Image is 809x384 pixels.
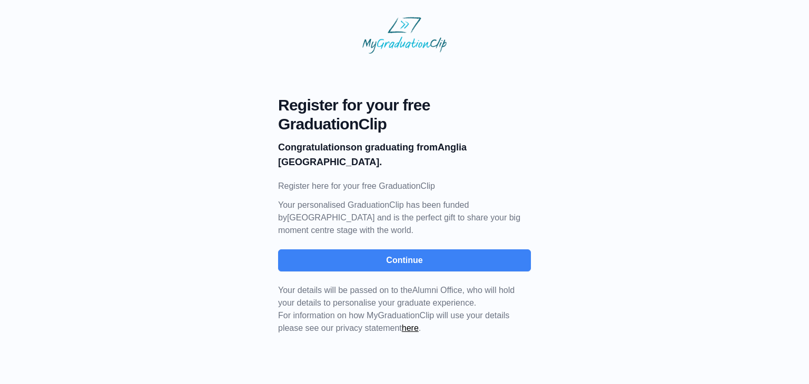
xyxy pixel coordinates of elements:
p: Your personalised GraduationClip has been funded by [GEOGRAPHIC_DATA] and is the perfect gift to ... [278,199,531,237]
span: Register for your free [278,96,531,115]
span: Your details will be passed on to the , who will hold your details to personalise your graduate e... [278,286,515,307]
img: MyGraduationClip [362,17,447,54]
span: For information on how MyGraduationClip will use your details please see our privacy statement . [278,286,515,332]
a: here [402,324,419,332]
p: on graduating from Anglia [GEOGRAPHIC_DATA]. [278,140,531,169]
b: Congratulations [278,142,351,153]
button: Continue [278,249,531,271]
span: Alumni Office [412,286,462,295]
p: Register here for your free GraduationClip [278,180,531,193]
span: GraduationClip [278,115,531,134]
